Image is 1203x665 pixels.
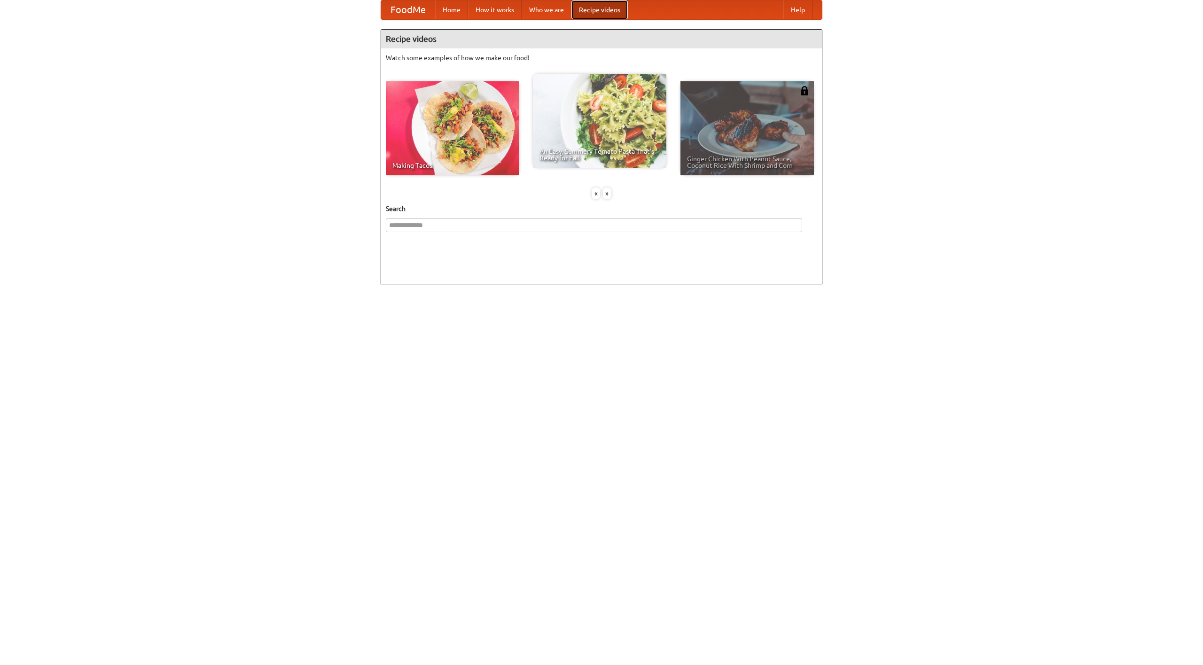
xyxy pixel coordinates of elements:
span: Making Tacos [392,162,513,169]
h5: Search [386,204,817,213]
span: An Easy, Summery Tomato Pasta That's Ready for Fall [539,148,660,161]
a: Recipe videos [571,0,628,19]
a: Making Tacos [386,81,519,175]
a: Who we are [522,0,571,19]
a: FoodMe [381,0,435,19]
a: How it works [468,0,522,19]
div: » [603,188,611,199]
h4: Recipe videos [381,30,822,48]
a: An Easy, Summery Tomato Pasta That's Ready for Fall [533,74,666,168]
div: « [592,188,600,199]
a: Home [435,0,468,19]
img: 483408.png [800,86,809,95]
a: Help [783,0,812,19]
p: Watch some examples of how we make our food! [386,53,817,63]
